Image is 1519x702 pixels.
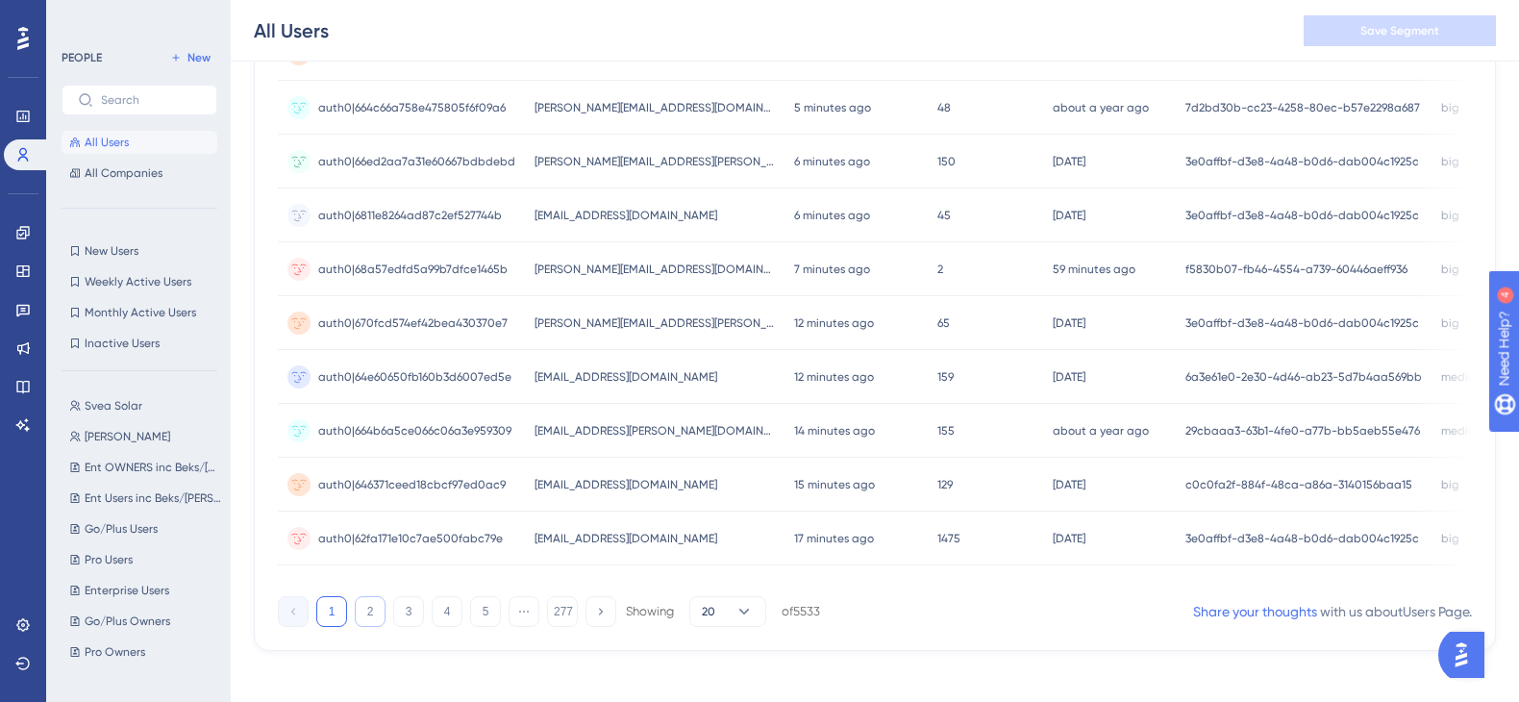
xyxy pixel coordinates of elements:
time: about a year ago [1053,424,1149,438]
span: 45 [937,208,951,223]
span: 3e0affbf-d3e8-4a48-b0d6-dab004c1925c [1185,315,1419,331]
span: big [1441,154,1459,169]
div: of 5533 [782,603,820,620]
span: 3e0affbf-d3e8-4a48-b0d6-dab004c1925c [1185,531,1419,546]
span: [PERSON_NAME][EMAIL_ADDRESS][DOMAIN_NAME] [535,262,775,277]
button: Pro Users [62,548,229,571]
span: [PERSON_NAME] [85,429,170,444]
span: big [1441,315,1459,331]
span: [PERSON_NAME][EMAIL_ADDRESS][PERSON_NAME][DOMAIN_NAME] [535,154,775,169]
div: Showing [626,603,674,620]
span: [EMAIL_ADDRESS][PERSON_NAME][DOMAIN_NAME] [535,423,775,439]
span: 29cbaaa3-63b1-4fe0-a77b-bb5aeb55e476 [1185,423,1420,439]
span: auth0|64e60650fb160b3d6007ed5e [318,369,511,385]
time: about a year ago [1053,101,1149,114]
time: 5 minutes ago [794,101,871,114]
span: 159 [937,369,954,385]
span: Pro Owners [85,644,145,660]
button: 1 [316,596,347,627]
span: big [1441,262,1459,277]
time: 17 minutes ago [794,532,874,545]
span: auth0|664c66a758e475805f6f09a6 [318,100,506,115]
div: 4 [134,10,139,25]
span: New Users [85,243,138,259]
span: 3e0affbf-d3e8-4a48-b0d6-dab004c1925c [1185,208,1419,223]
span: 155 [937,423,955,439]
span: 2 [937,262,943,277]
button: New [163,46,217,69]
span: big [1441,477,1459,492]
time: [DATE] [1053,155,1085,168]
button: Monthly Active Users [62,301,217,324]
button: All Users [62,131,217,154]
span: auth0|646371ceed18cbcf97ed0ac9 [318,477,506,492]
button: Enterprise Users [62,579,229,602]
a: Share your thoughts [1193,604,1317,619]
span: 20 [702,604,715,619]
span: [EMAIL_ADDRESS][DOMAIN_NAME] [535,531,717,546]
iframe: UserGuiding AI Assistant Launcher [1438,626,1496,684]
button: 3 [393,596,424,627]
span: Need Help? [45,5,120,28]
div: PEOPLE [62,50,102,65]
button: 277 [547,596,578,627]
span: big [1441,531,1459,546]
button: 20 [689,596,766,627]
span: Pro Users [85,552,133,567]
span: Go/Plus Users [85,521,158,537]
time: 7 minutes ago [794,263,870,276]
span: [PERSON_NAME][EMAIL_ADDRESS][PERSON_NAME][DOMAIN_NAME] [535,315,775,331]
span: auth0|66ed2aa7a31e60667bdbdebd [318,154,515,169]
button: 2 [355,596,386,627]
time: 6 minutes ago [794,209,870,222]
button: ⋯ [509,596,539,627]
button: 5 [470,596,501,627]
span: All Companies [85,165,162,181]
span: Inactive Users [85,336,160,351]
span: Enterprise Users [85,583,169,598]
time: [DATE] [1053,370,1085,384]
span: auth0|68a57edfd5a99b7dfce1465b [318,262,508,277]
button: Save Segment [1304,15,1496,46]
button: New Users [62,239,217,263]
span: Svea Solar [85,398,142,414]
button: Pro Owners [62,640,229,664]
span: medium [1441,369,1484,385]
button: Ent Users inc Beks/[PERSON_NAME] [62,487,229,510]
span: [PERSON_NAME][EMAIL_ADDRESS][DOMAIN_NAME] [535,100,775,115]
span: Ent Users inc Beks/[PERSON_NAME] [85,490,221,506]
time: 12 minutes ago [794,370,874,384]
span: 7d2bd30b-cc23-4258-80ec-b57e2298a687 [1185,100,1420,115]
span: c0c0fa2f-884f-48ca-a86a-3140156baa15 [1185,477,1412,492]
button: Go/Plus Users [62,517,229,540]
button: Inactive Users [62,332,217,355]
input: Search [101,93,201,107]
button: All Companies [62,162,217,185]
span: New [187,50,211,65]
time: 15 minutes ago [794,478,875,491]
time: 12 minutes ago [794,316,874,330]
time: [DATE] [1053,316,1085,330]
span: Weekly Active Users [85,274,191,289]
time: 59 minutes ago [1053,263,1135,276]
span: [EMAIL_ADDRESS][DOMAIN_NAME] [535,369,717,385]
time: [DATE] [1053,209,1085,222]
span: big [1441,208,1459,223]
span: 129 [937,477,953,492]
span: f5830b07-fb46-4554-a739-60446aeff936 [1185,262,1407,277]
span: [EMAIL_ADDRESS][DOMAIN_NAME] [535,208,717,223]
button: Ent OWNERS inc Beks/[PERSON_NAME] [62,456,229,479]
time: [DATE] [1053,532,1085,545]
span: 3e0affbf-d3e8-4a48-b0d6-dab004c1925c [1185,154,1419,169]
span: [EMAIL_ADDRESS][DOMAIN_NAME] [535,477,717,492]
div: All Users [254,17,329,44]
span: auth0|62fa171e10c7ae500fabc79e [318,531,503,546]
button: Svea Solar [62,394,229,417]
button: Weekly Active Users [62,270,217,293]
button: [PERSON_NAME] [62,425,229,448]
time: 6 minutes ago [794,155,870,168]
div: with us about Users Page . [1193,600,1472,623]
span: 6a3e61e0-2e30-4d46-ab23-5d7b4aa569bb [1185,369,1422,385]
span: 1475 [937,531,960,546]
